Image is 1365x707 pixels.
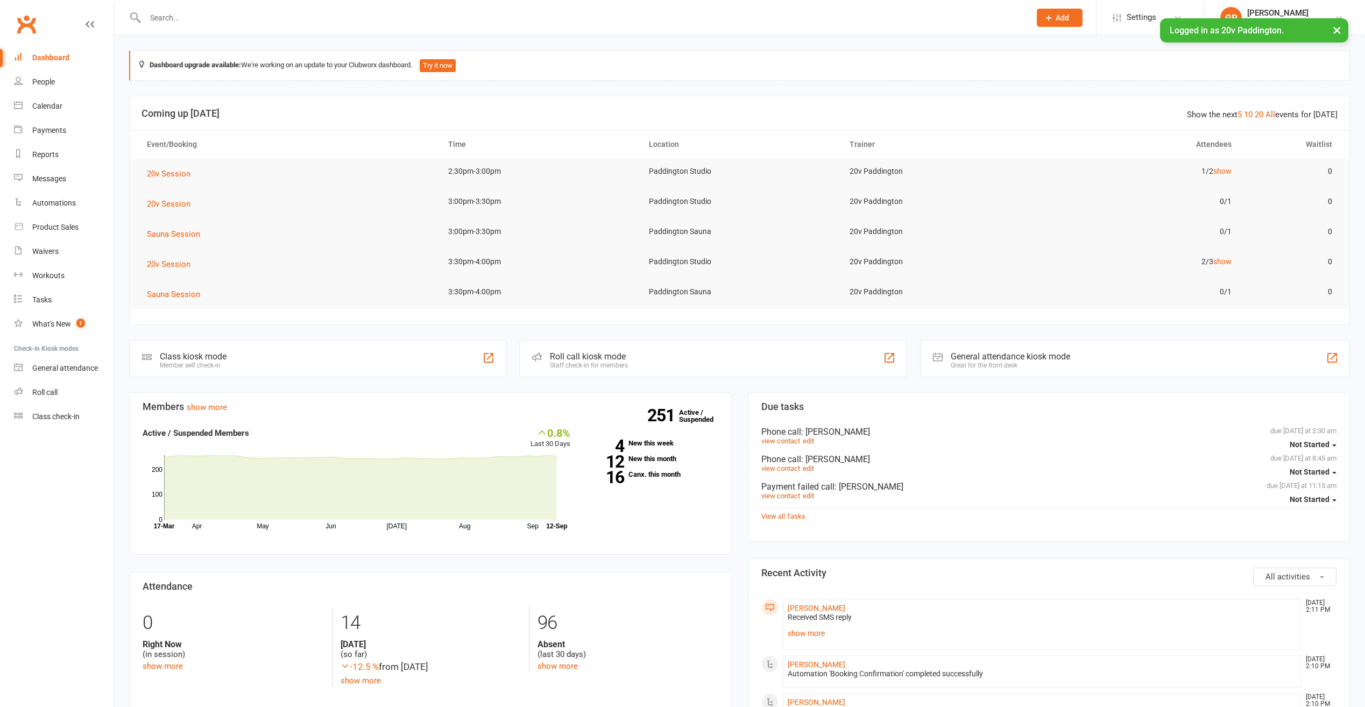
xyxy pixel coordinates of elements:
a: View all Tasks [761,512,805,520]
a: Product Sales [14,215,114,239]
a: show more [537,661,578,671]
td: 20v Paddington [840,279,1041,305]
div: People [32,77,55,86]
td: 0/1 [1041,189,1241,214]
a: All [1265,110,1275,119]
td: Paddington Studio [639,189,840,214]
td: 2/3 [1041,249,1241,274]
div: 0 [143,607,324,639]
th: Waitlist [1241,131,1342,158]
a: Clubworx [13,11,40,38]
button: Add [1037,9,1083,27]
td: 0/1 [1041,279,1241,305]
a: 251Active / Suspended [679,401,726,431]
button: 20v Session [147,197,198,210]
td: 3:00pm-3:30pm [439,189,639,214]
button: Not Started [1290,435,1336,454]
a: view contact [761,464,800,472]
a: Roll call [14,380,114,405]
div: Calendar [32,102,62,110]
span: Settings [1127,5,1156,30]
a: edit [803,492,814,500]
div: Roll call kiosk mode [550,351,628,362]
td: 0 [1241,279,1342,305]
a: [PERSON_NAME] [788,698,845,706]
div: Last 30 Days [531,427,570,450]
button: × [1327,18,1347,41]
span: All activities [1265,572,1310,582]
div: from [DATE] [341,660,521,674]
span: Add [1056,13,1069,22]
span: 20v Session [147,259,190,269]
th: Time [439,131,639,158]
span: : [PERSON_NAME] [801,454,870,464]
td: 0/1 [1041,219,1241,244]
a: What's New1 [14,312,114,336]
div: Class check-in [32,412,80,421]
a: Automations [14,191,114,215]
span: Sauna Session [147,229,200,239]
div: 96 [537,607,718,639]
button: All activities [1253,568,1336,586]
div: Dashboard [32,53,69,62]
td: 3:00pm-3:30pm [439,219,639,244]
div: Payment failed call [761,482,1337,492]
div: General attendance kiosk mode [951,351,1070,362]
a: edit [803,437,814,445]
strong: Active / Suspended Members [143,428,249,438]
span: 1 [76,319,85,328]
a: Waivers [14,239,114,264]
a: Messages [14,167,114,191]
div: Waivers [32,247,59,256]
div: Member self check-in [160,362,227,369]
div: Staff check-in for members [550,362,628,369]
div: Great for the front desk [951,362,1070,369]
td: 1/2 [1041,159,1241,184]
a: Tasks [14,288,114,312]
span: Sauna Session [147,289,200,299]
button: Try it now [420,59,456,72]
span: 20v Session [147,169,190,179]
h3: Due tasks [761,401,1337,412]
td: 0 [1241,249,1342,274]
div: We're working on an update to your Clubworx dashboard. [129,51,1350,81]
a: 20 [1255,110,1263,119]
td: Paddington Studio [639,159,840,184]
a: 16Canx. this month [586,471,718,478]
span: Not Started [1290,495,1329,504]
button: 20v Session [147,258,198,271]
button: 20v Session [147,167,198,180]
h3: Coming up [DATE] [142,108,1338,119]
div: 20v Paddington [1247,18,1309,27]
div: General attendance [32,364,98,372]
div: 14 [341,607,521,639]
a: [PERSON_NAME] [788,660,845,669]
strong: Absent [537,639,718,649]
a: edit [803,464,814,472]
div: GP [1220,7,1242,29]
div: Phone call [761,454,1337,464]
td: 3:30pm-4:00pm [439,279,639,305]
a: show more [341,676,381,685]
a: show more [143,661,183,671]
div: What's New [32,320,71,328]
td: 0 [1241,219,1342,244]
a: 4New this week [586,440,718,447]
h3: Attendance [143,581,718,592]
a: Calendar [14,94,114,118]
time: [DATE] 2:11 PM [1300,599,1336,613]
span: : [PERSON_NAME] [801,427,870,437]
a: Payments [14,118,114,143]
div: Messages [32,174,66,183]
div: Automation 'Booking Confirmation' completed successfully [788,669,1297,678]
td: Paddington Sauna [639,279,840,305]
div: Reports [32,150,59,159]
div: [PERSON_NAME] [1247,8,1309,18]
td: 0 [1241,189,1342,214]
span: Logged in as 20v Paddington. [1170,25,1284,36]
div: Roll call [32,388,58,397]
strong: 12 [586,454,624,470]
strong: [DATE] [341,639,521,649]
th: Attendees [1041,131,1241,158]
span: Not Started [1290,440,1329,449]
